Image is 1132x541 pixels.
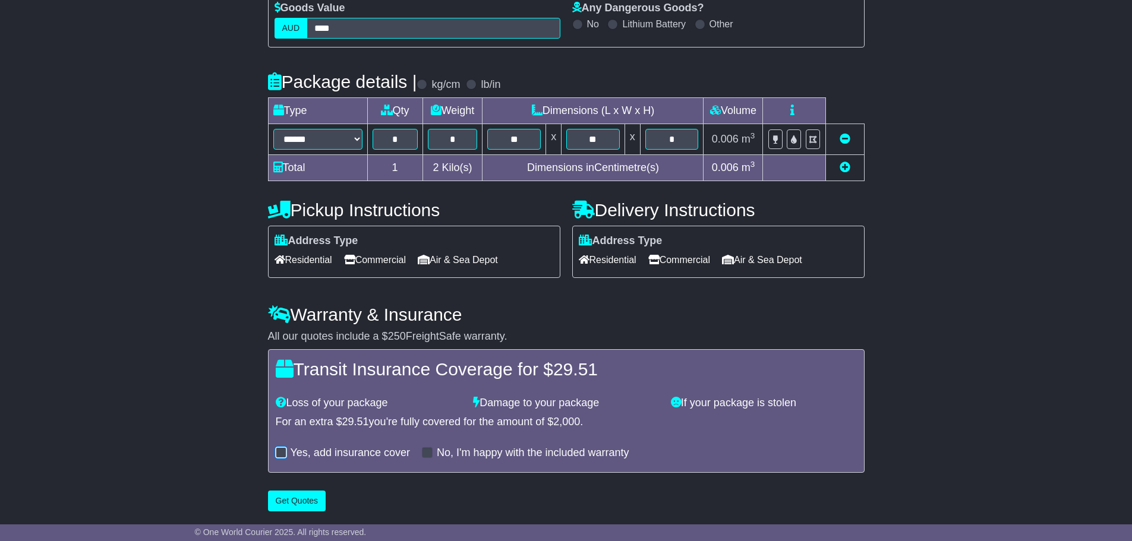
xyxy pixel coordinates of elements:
label: No, I'm happy with the included warranty [437,447,629,460]
span: m [742,162,755,173]
span: Commercial [648,251,710,269]
div: Damage to your package [467,397,665,410]
td: Volume [704,98,763,124]
span: m [742,133,755,145]
span: Air & Sea Depot [722,251,802,269]
label: Lithium Battery [622,18,686,30]
a: Remove this item [840,133,850,145]
span: © One World Courier 2025. All rights reserved. [195,527,367,537]
sup: 3 [751,160,755,169]
span: Residential [579,251,636,269]
h4: Pickup Instructions [268,200,560,220]
label: Yes, add insurance cover [291,447,410,460]
td: Qty [367,98,422,124]
h4: Package details | [268,72,417,91]
span: Air & Sea Depot [418,251,498,269]
td: Kilo(s) [422,155,483,181]
td: Total [268,155,367,181]
td: Dimensions (L x W x H) [483,98,704,124]
h4: Delivery Instructions [572,200,865,220]
h4: Transit Insurance Coverage for $ [276,359,857,379]
a: Add new item [840,162,850,173]
td: 1 [367,155,422,181]
span: Residential [275,251,332,269]
td: Type [268,98,367,124]
div: All our quotes include a $ FreightSafe warranty. [268,330,865,343]
td: Weight [422,98,483,124]
label: lb/in [481,78,500,91]
label: Any Dangerous Goods? [572,2,704,15]
span: 0.006 [712,133,739,145]
td: Dimensions in Centimetre(s) [483,155,704,181]
span: 0.006 [712,162,739,173]
label: Address Type [579,235,663,248]
sup: 3 [751,131,755,140]
label: kg/cm [431,78,460,91]
td: x [625,124,640,155]
span: 29.51 [553,359,598,379]
label: AUD [275,18,308,39]
div: If your package is stolen [665,397,863,410]
div: Loss of your package [270,397,468,410]
label: Address Type [275,235,358,248]
label: No [587,18,599,30]
label: Goods Value [275,2,345,15]
td: x [546,124,562,155]
label: Other [710,18,733,30]
span: 2 [433,162,439,173]
span: 2,000 [553,416,580,428]
span: 29.51 [342,416,369,428]
button: Get Quotes [268,491,326,511]
span: Commercial [344,251,406,269]
h4: Warranty & Insurance [268,305,865,324]
div: For an extra $ you're fully covered for the amount of $ . [276,416,857,429]
span: 250 [388,330,406,342]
